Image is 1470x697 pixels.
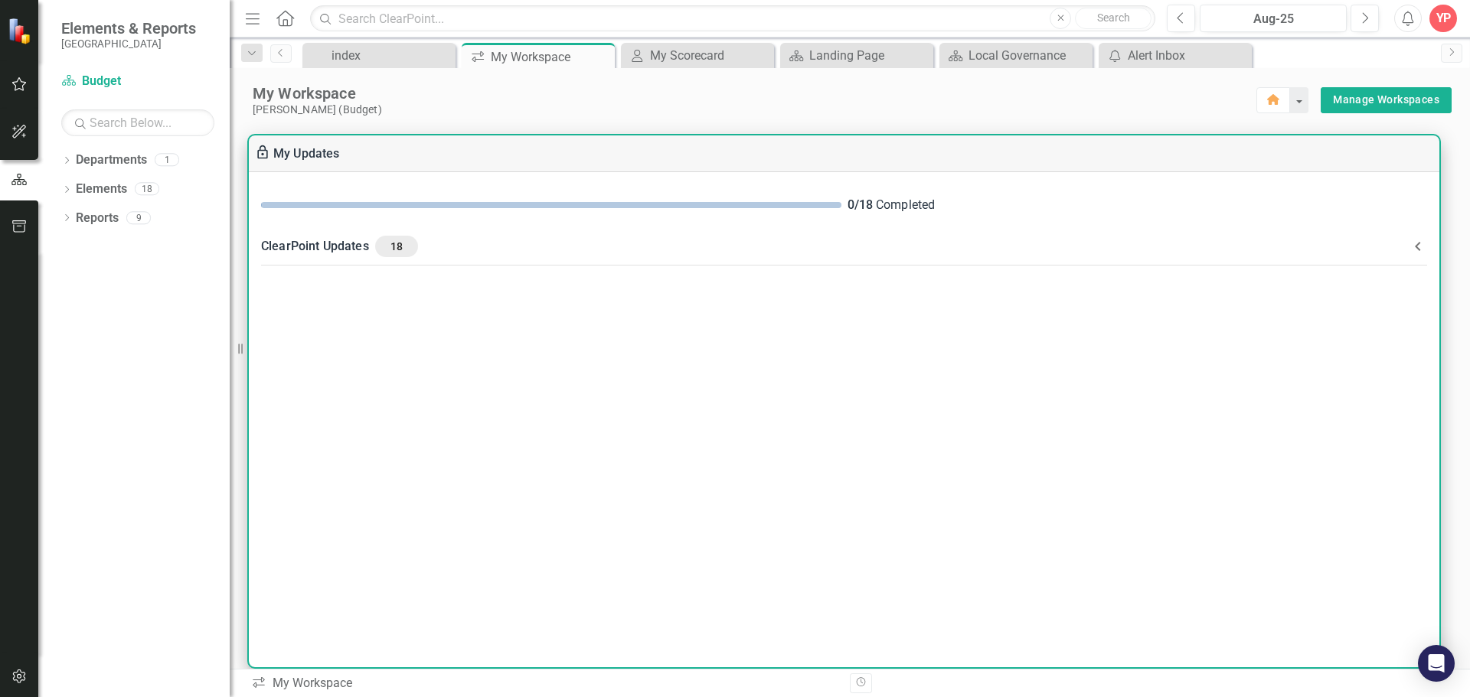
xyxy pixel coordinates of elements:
[1205,10,1341,28] div: Aug-25
[249,226,1439,266] div: ClearPoint Updates18
[76,151,147,169] a: Departments
[76,181,127,198] a: Elements
[1321,87,1452,113] button: Manage Workspaces
[848,197,873,214] div: 0 / 18
[155,154,179,167] div: 1
[8,18,34,44] img: ClearPoint Strategy
[809,46,929,65] div: Landing Page
[61,19,196,37] span: Elements & Reports
[943,46,1089,65] a: Local Governance
[253,103,1256,116] div: [PERSON_NAME] (Budget)
[61,37,196,50] small: [GEOGRAPHIC_DATA]
[1128,46,1248,65] div: Alert Inbox
[1333,90,1439,109] a: Manage Workspaces
[253,83,1256,103] div: My Workspace
[61,109,214,136] input: Search Below...
[1102,46,1248,65] a: Alert Inbox
[61,73,214,90] a: Budget
[135,183,159,196] div: 18
[273,146,340,161] a: My Updates
[969,46,1089,65] div: Local Governance
[491,47,611,67] div: My Workspace
[1200,5,1347,32] button: Aug-25
[310,5,1155,32] input: Search ClearPoint...
[650,46,770,65] div: My Scorecard
[1097,11,1130,24] span: Search
[1075,8,1151,29] button: Search
[1418,645,1455,682] div: Open Intercom Messenger
[255,145,273,163] div: To enable drag & drop and resizing, please duplicate this workspace from “Manage Workspaces”
[381,239,412,253] span: 18
[1429,5,1457,32] button: YP
[261,236,1409,257] div: ClearPoint Updates
[126,211,151,224] div: 9
[625,46,770,65] a: My Scorecard
[784,46,929,65] a: Landing Page
[251,675,838,692] div: My Workspace
[1321,87,1452,113] div: split button
[332,46,452,65] div: index
[76,210,119,227] a: Reports
[306,46,452,65] a: index
[848,197,1428,214] div: Completed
